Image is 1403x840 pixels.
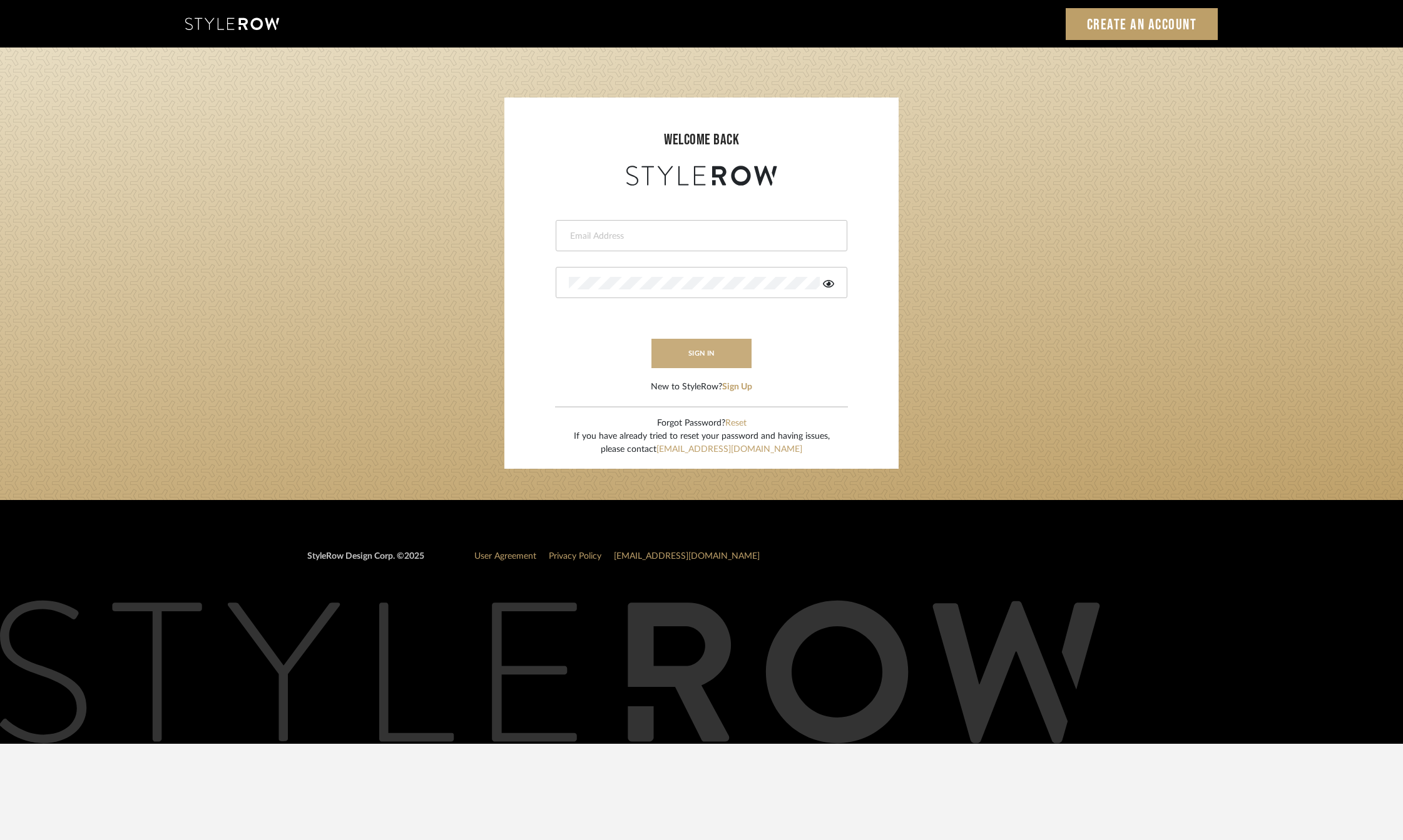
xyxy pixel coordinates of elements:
div: New to StyleRow? [651,381,752,394]
div: Forgot Password? [574,417,830,430]
div: StyleRow Design Corp. ©2025 [307,550,424,573]
a: User Agreement [474,552,536,561]
div: welcome back [517,129,886,151]
a: [EMAIL_ADDRESS][DOMAIN_NAME] [614,552,760,561]
button: sign in [651,339,752,368]
a: [EMAIL_ADDRESS][DOMAIN_NAME] [656,445,802,454]
button: Reset [725,417,747,430]
a: Privacy Policy [549,552,601,561]
button: Sign Up [722,381,752,394]
a: Create an Account [1066,8,1218,40]
div: If you have already tried to reset your password and having issues, please contact [574,430,830,456]
input: Email Address [569,230,831,242]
